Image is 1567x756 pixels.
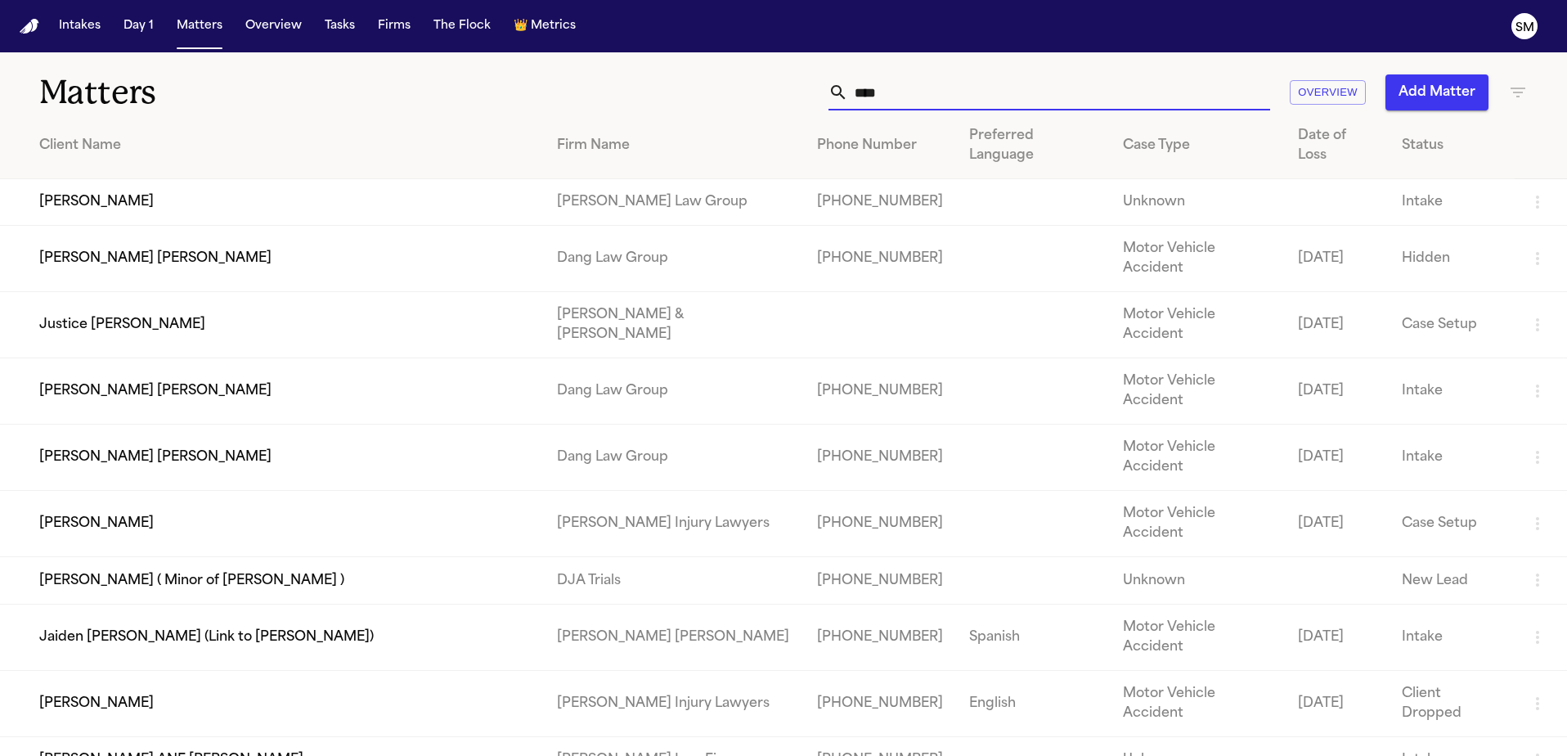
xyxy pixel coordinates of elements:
td: Case Setup [1389,491,1515,557]
td: Intake [1389,358,1515,425]
td: Motor Vehicle Accident [1110,491,1285,557]
td: [DATE] [1285,604,1389,670]
td: [PHONE_NUMBER] [804,491,956,557]
td: Intake [1389,604,1515,670]
button: Overview [1290,80,1366,106]
button: The Flock [427,11,497,41]
td: Spanish [956,604,1110,670]
td: Intake [1389,179,1515,226]
td: [PERSON_NAME] Injury Lawyers [544,670,804,736]
td: Unknown [1110,557,1285,604]
td: Dang Law Group [544,226,804,292]
div: Status [1402,136,1502,155]
td: [PHONE_NUMBER] [804,670,956,736]
td: [PHONE_NUMBER] [804,604,956,670]
td: [PERSON_NAME] Injury Lawyers [544,491,804,557]
td: [PERSON_NAME] [PERSON_NAME] [544,604,804,670]
div: Case Type [1123,136,1272,155]
button: Tasks [318,11,361,41]
button: Day 1 [117,11,160,41]
td: New Lead [1389,557,1515,604]
button: Matters [170,11,229,41]
button: crownMetrics [507,11,582,41]
img: Finch Logo [20,19,39,34]
td: Client Dropped [1389,670,1515,736]
h1: Matters [39,72,473,113]
td: [PHONE_NUMBER] [804,179,956,226]
div: Date of Loss [1298,126,1376,165]
a: Home [20,19,39,34]
td: Hidden [1389,226,1515,292]
td: Case Setup [1389,292,1515,358]
button: Firms [371,11,417,41]
div: Firm Name [557,136,791,155]
td: [DATE] [1285,491,1389,557]
td: [DATE] [1285,358,1389,425]
td: Intake [1389,425,1515,491]
td: Motor Vehicle Accident [1110,358,1285,425]
td: Motor Vehicle Accident [1110,604,1285,670]
button: Intakes [52,11,107,41]
td: [DATE] [1285,425,1389,491]
td: [PHONE_NUMBER] [804,358,956,425]
td: Motor Vehicle Accident [1110,292,1285,358]
div: Client Name [39,136,531,155]
td: Motor Vehicle Accident [1110,425,1285,491]
td: [PHONE_NUMBER] [804,226,956,292]
div: Phone Number [817,136,943,155]
td: [DATE] [1285,226,1389,292]
td: [DATE] [1285,292,1389,358]
td: [PHONE_NUMBER] [804,425,956,491]
td: [PERSON_NAME] & [PERSON_NAME] [544,292,804,358]
td: Motor Vehicle Accident [1110,226,1285,292]
button: Add Matter [1385,74,1488,110]
td: Unknown [1110,179,1285,226]
td: [DATE] [1285,670,1389,736]
td: [PERSON_NAME] Law Group [544,179,804,226]
td: Dang Law Group [544,425,804,491]
td: Dang Law Group [544,358,804,425]
td: DJA Trials [544,557,804,604]
button: Overview [239,11,308,41]
td: [PHONE_NUMBER] [804,557,956,604]
td: Motor Vehicle Accident [1110,670,1285,736]
td: English [956,670,1110,736]
div: Preferred Language [969,126,1097,165]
